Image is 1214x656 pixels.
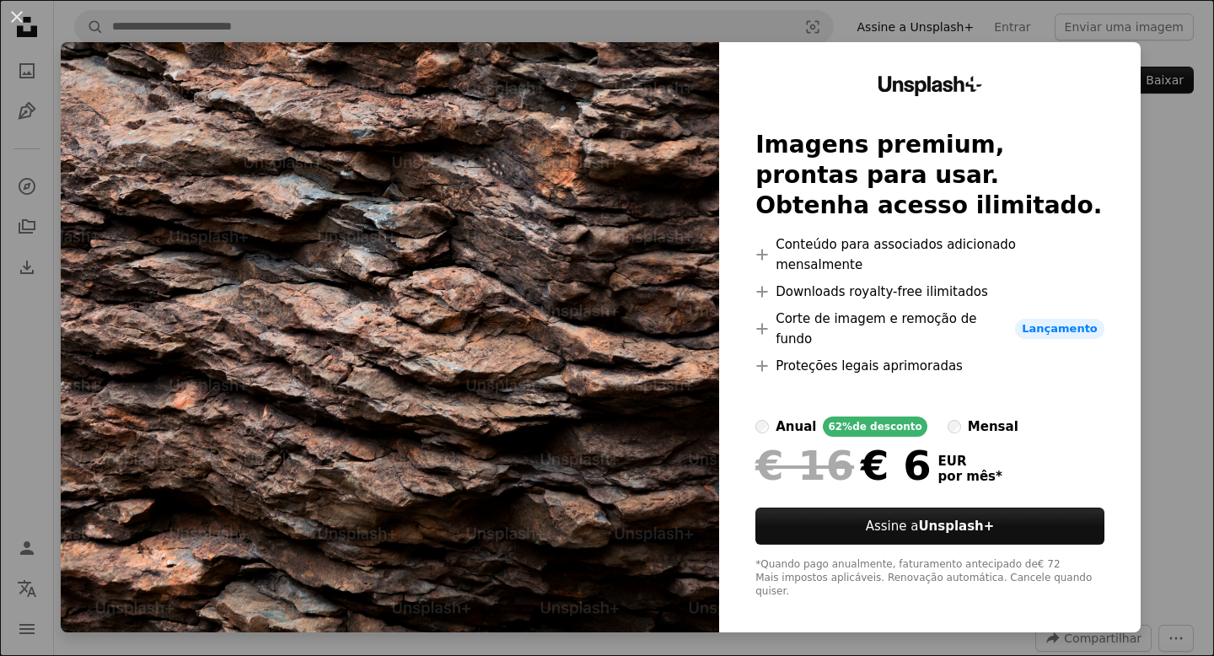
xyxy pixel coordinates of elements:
[776,417,816,437] div: anual
[918,519,994,534] strong: Unsplash+
[755,234,1104,275] li: Conteúdo para associados adicionado mensalmente
[823,417,927,437] div: 62% de desconto
[1015,319,1104,339] span: Lançamento
[755,309,1104,349] li: Corte de imagem e remoção de fundo
[755,282,1104,302] li: Downloads royalty-free ilimitados
[755,356,1104,376] li: Proteções legais aprimoradas
[755,444,854,487] span: € 16
[968,417,1018,437] div: mensal
[755,444,931,487] div: € 6
[938,469,1002,484] span: por mês *
[755,558,1104,599] div: *Quando pago anualmente, faturamento antecipado de € 72 Mais impostos aplicáveis. Renovação autom...
[938,454,1002,469] span: EUR
[755,130,1104,221] h2: Imagens premium, prontas para usar. Obtenha acesso ilimitado.
[755,420,769,433] input: anual62%de desconto
[948,420,961,433] input: mensal
[755,508,1104,545] button: Assine aUnsplash+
